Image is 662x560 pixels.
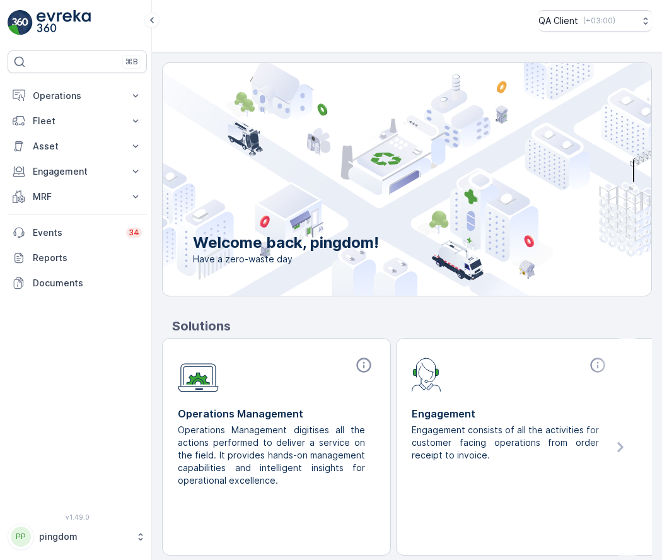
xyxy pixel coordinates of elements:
[125,57,138,67] p: ⌘B
[33,165,122,178] p: Engagement
[39,530,129,543] p: pingdom
[8,513,147,521] span: v 1.49.0
[33,140,122,153] p: Asset
[8,184,147,209] button: MRF
[538,10,652,32] button: QA Client(+03:00)
[33,190,122,203] p: MRF
[37,10,91,35] img: logo_light-DOdMpM7g.png
[33,277,142,289] p: Documents
[33,90,122,102] p: Operations
[178,424,365,487] p: Operations Management digitises all the actions performed to deliver a service on the field. It p...
[106,63,651,296] img: city illustration
[172,317,652,335] p: Solutions
[11,527,31,547] div: PP
[129,228,139,238] p: 34
[8,159,147,184] button: Engagement
[8,245,147,271] a: Reports
[583,16,615,26] p: ( +03:00 )
[8,10,33,35] img: logo
[193,253,379,265] span: Have a zero-waste day
[178,356,219,392] img: module-icon
[412,356,441,392] img: module-icon
[193,233,379,253] p: Welcome back, pingdom!
[8,220,147,245] a: Events34
[33,115,122,127] p: Fleet
[412,424,599,462] p: Engagement consists of all the activities for customer facing operations from order receipt to in...
[8,134,147,159] button: Asset
[8,83,147,108] button: Operations
[8,271,147,296] a: Documents
[33,226,119,239] p: Events
[412,406,609,421] p: Engagement
[33,252,142,264] p: Reports
[8,108,147,134] button: Fleet
[8,523,147,550] button: PPpingdom
[538,15,578,27] p: QA Client
[178,406,375,421] p: Operations Management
